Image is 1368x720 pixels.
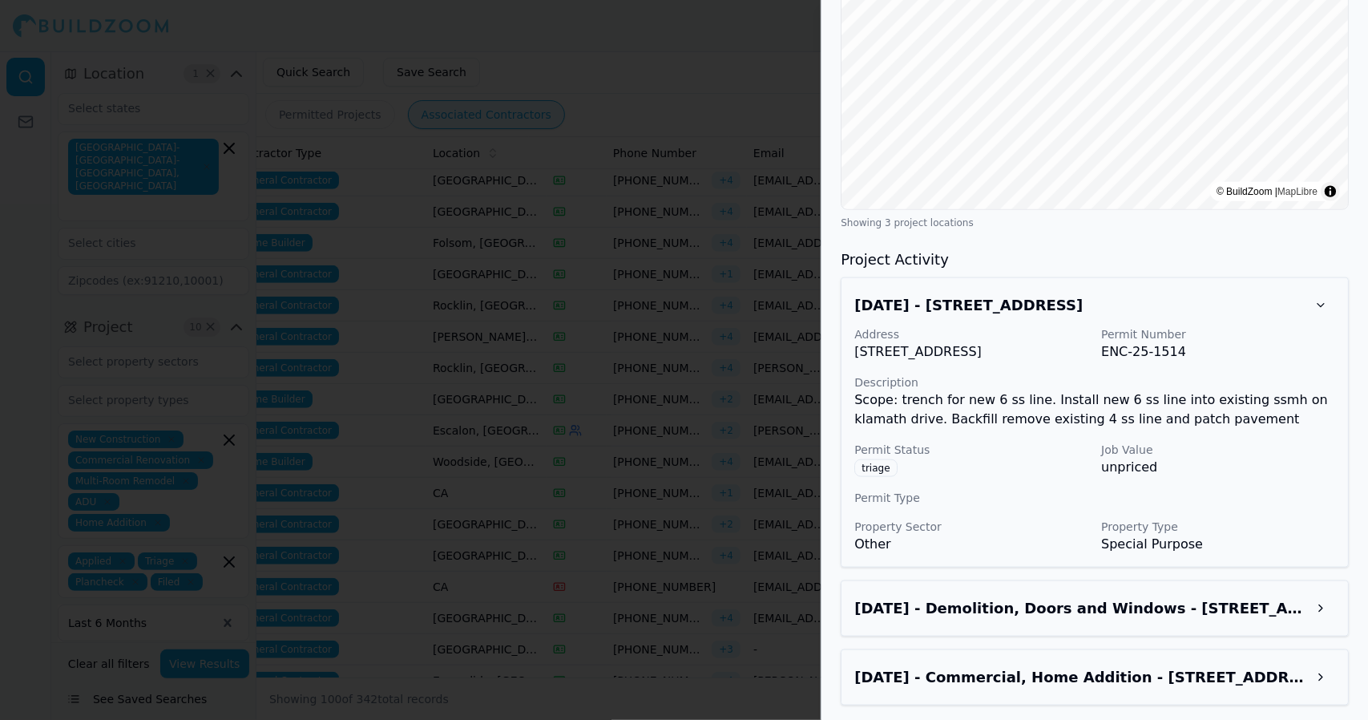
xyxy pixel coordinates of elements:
[1101,458,1335,477] p: unpriced
[1101,342,1335,362] p: ENC-25-1514
[1101,535,1335,554] p: Special Purpose
[1217,184,1318,200] div: © BuildZoom |
[1277,186,1318,197] a: MapLibre
[854,326,1088,342] p: Address
[854,490,1335,506] p: Permit Type
[1101,442,1335,458] p: Job Value
[1101,519,1335,535] p: Property Type
[854,294,1306,317] h3: Sep 4, 2025 - 11223 Trinity River Dr, Rancho Cordova, CA, 95670
[854,390,1335,429] p: Scope: trench for new 6 ss line. Install new 6 ss line into existing ssmh on klamath drive. Backf...
[854,374,1335,390] p: Description
[854,666,1306,689] h3: May 7, 2025 - Commercial, Home Addition - 3343 Capital Center Dr, Rancho Cordova, CA, 95670
[854,535,1088,554] p: Other
[854,342,1088,362] p: [STREET_ADDRESS]
[854,442,1088,458] p: Permit Status
[854,519,1088,535] p: Property Sector
[1101,326,1335,342] p: Permit Number
[841,216,1349,229] div: Showing 3 project locations
[854,597,1306,620] h3: Jun 4, 2025 - Demolition, Doors and Windows - 7800 Shelborne Dr, Granite Bay, CA, 95746
[854,459,897,477] span: triage
[1321,182,1340,201] summary: Toggle attribution
[841,249,1349,271] h3: Project Activity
